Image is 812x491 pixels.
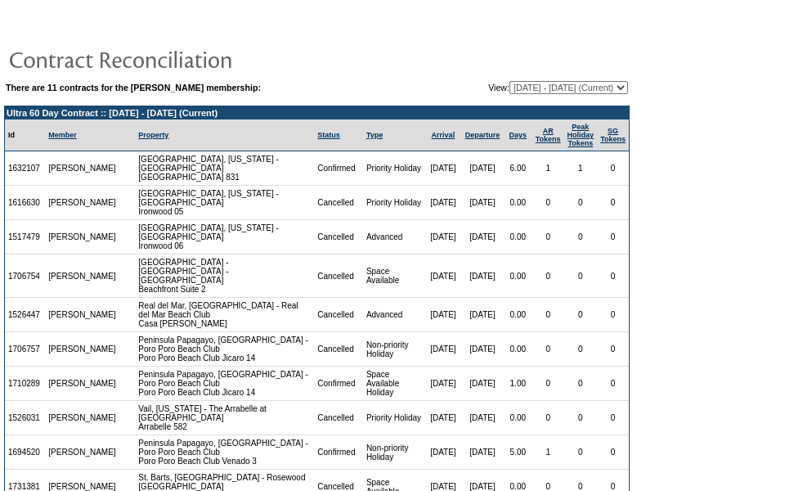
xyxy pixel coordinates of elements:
td: Peninsula Papagayo, [GEOGRAPHIC_DATA] - Poro Poro Beach Club Poro Poro Beach Club Jicaro 14 [135,332,314,367]
b: There are 11 contracts for the [PERSON_NAME] membership: [6,83,261,92]
td: Non-priority Holiday [363,435,425,470]
a: Property [138,131,168,139]
a: ARTokens [536,127,561,143]
td: Cancelled [314,255,363,298]
td: [DATE] [461,401,504,435]
td: [PERSON_NAME] [45,401,119,435]
td: 0.00 [504,186,532,220]
td: 1 [532,151,564,186]
td: 1 [532,435,564,470]
td: Real del Mar, [GEOGRAPHIC_DATA] - Real del Mar Beach Club Casa [PERSON_NAME] [135,298,314,332]
td: View: [408,81,628,94]
td: 0 [564,401,598,435]
td: 0 [564,298,598,332]
td: 1.00 [504,367,532,401]
td: [PERSON_NAME] [45,151,119,186]
td: [PERSON_NAME] [45,220,119,255]
td: 0 [532,401,564,435]
td: 5.00 [504,435,532,470]
td: 0 [597,186,629,220]
td: [DATE] [425,255,462,298]
td: [GEOGRAPHIC_DATA], [US_STATE] - [GEOGRAPHIC_DATA] Ironwood 05 [135,186,314,220]
td: 0 [532,367,564,401]
td: 0 [564,332,598,367]
td: 0 [564,367,598,401]
td: [DATE] [461,298,504,332]
td: Peninsula Papagayo, [GEOGRAPHIC_DATA] - Poro Poro Beach Club Poro Poro Beach Club Jicaro 14 [135,367,314,401]
td: Cancelled [314,332,363,367]
td: Vail, [US_STATE] - The Arrabelle at [GEOGRAPHIC_DATA] Arrabelle 582 [135,401,314,435]
td: [DATE] [461,186,504,220]
td: Priority Holiday [363,186,425,220]
td: Confirmed [314,435,363,470]
td: [GEOGRAPHIC_DATA] - [GEOGRAPHIC_DATA] - [GEOGRAPHIC_DATA] Beachfront Suite 2 [135,255,314,298]
td: Space Available [363,255,425,298]
td: 0 [532,255,564,298]
td: 0 [532,186,564,220]
td: 0 [564,186,598,220]
td: 1526447 [5,298,45,332]
td: Confirmed [314,367,363,401]
td: Space Available Holiday [363,367,425,401]
td: [DATE] [461,367,504,401]
td: 0 [597,220,629,255]
td: Cancelled [314,220,363,255]
td: [GEOGRAPHIC_DATA], [US_STATE] - [GEOGRAPHIC_DATA] [GEOGRAPHIC_DATA] 831 [135,151,314,186]
td: 0 [564,255,598,298]
td: [DATE] [461,255,504,298]
td: 0 [597,435,629,470]
td: [PERSON_NAME] [45,435,119,470]
td: [DATE] [425,435,462,470]
td: [DATE] [461,151,504,186]
td: [PERSON_NAME] [45,367,119,401]
td: [DATE] [425,332,462,367]
td: 0 [597,255,629,298]
td: Peninsula Papagayo, [GEOGRAPHIC_DATA] - Poro Poro Beach Club Poro Poro Beach Club Venado 3 [135,435,314,470]
td: 1632107 [5,151,45,186]
td: 0.00 [504,220,532,255]
td: Non-priority Holiday [363,332,425,367]
td: Priority Holiday [363,401,425,435]
td: [DATE] [425,186,462,220]
td: 1616630 [5,186,45,220]
td: Ultra 60 Day Contract :: [DATE] - [DATE] (Current) [5,106,629,119]
td: [DATE] [425,220,462,255]
td: Cancelled [314,298,363,332]
td: 1706757 [5,332,45,367]
td: [PERSON_NAME] [45,298,119,332]
td: 0.00 [504,298,532,332]
td: 0 [532,298,564,332]
a: Peak HolidayTokens [568,123,594,147]
td: [PERSON_NAME] [45,332,119,367]
td: [PERSON_NAME] [45,186,119,220]
a: SGTokens [600,127,626,143]
td: 0 [532,332,564,367]
td: Confirmed [314,151,363,186]
img: pgTtlContractReconciliation.gif [8,43,335,75]
td: [DATE] [425,401,462,435]
td: 0 [532,220,564,255]
td: 0 [597,151,629,186]
td: 6.00 [504,151,532,186]
td: [DATE] [425,151,462,186]
td: 0 [564,220,598,255]
td: [DATE] [425,367,462,401]
td: 1526031 [5,401,45,435]
td: Priority Holiday [363,151,425,186]
td: 1706754 [5,255,45,298]
td: 1517479 [5,220,45,255]
td: 0 [597,332,629,367]
a: Member [48,131,77,139]
td: 0.00 [504,255,532,298]
td: Cancelled [314,401,363,435]
td: 1694520 [5,435,45,470]
td: [DATE] [461,220,504,255]
a: Days [509,131,527,139]
td: 0 [597,401,629,435]
td: [GEOGRAPHIC_DATA], [US_STATE] - [GEOGRAPHIC_DATA] Ironwood 06 [135,220,314,255]
td: [DATE] [461,332,504,367]
td: Id [5,119,45,151]
td: 0.00 [504,332,532,367]
a: Departure [465,131,500,139]
td: [DATE] [461,435,504,470]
